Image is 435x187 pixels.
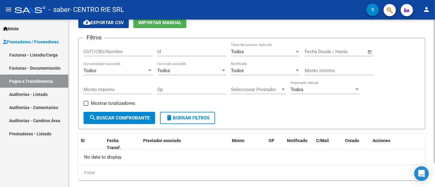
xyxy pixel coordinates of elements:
mat-icon: search [89,114,96,121]
span: Todos [231,68,244,73]
mat-icon: cloud_download [83,19,91,26]
span: Prestadores / Proveedores [3,38,59,45]
span: Fecha Transf. [107,138,121,150]
datatable-header-cell: Acciones [370,134,425,154]
span: Todos [291,87,303,92]
span: Seleccionar Prestador [231,87,281,92]
datatable-header-cell: Fecha Transf. [104,134,132,154]
span: Exportar CSV [83,20,124,25]
mat-icon: delete [165,114,173,121]
button: Exportar CSV [78,17,129,28]
datatable-header-cell: Creado [343,134,370,154]
span: Importar Manual [138,20,181,25]
button: Importar Manual [133,17,186,28]
datatable-header-cell: Monto [229,134,266,154]
div: No data to display [78,149,425,165]
button: Buscar Comprobante [84,112,155,124]
span: Creado [345,138,359,143]
span: Borrar Filtros [165,115,210,121]
h3: Filtros [84,33,105,42]
span: Todos [231,49,244,54]
span: ID [81,138,85,143]
span: Monto [232,138,244,143]
button: Open calendar [366,49,374,56]
input: Fecha inicio [305,49,329,54]
datatable-header-cell: OP [266,134,284,154]
div: Open Intercom Messenger [414,166,429,181]
span: OP [269,138,274,143]
input: Fecha fin [335,49,365,54]
span: Acciones [373,138,390,143]
datatable-header-cell: Notificado [284,134,314,154]
button: Borrar Filtros [160,112,215,124]
span: - CENTRO RIE SRL [70,3,124,16]
datatable-header-cell: ID [78,134,104,154]
span: Prestador asociado [143,138,181,143]
span: Todos [157,68,170,73]
datatable-header-cell: Prestador asociado [141,134,229,154]
span: Inicio [3,25,19,32]
div: 0 total [78,165,425,180]
span: C/Mail [316,138,329,143]
span: Todos [84,68,96,73]
span: - saber [48,3,70,16]
mat-icon: person [423,6,430,13]
span: Mostrar totalizadores [91,100,135,107]
span: Buscar Comprobante [89,115,150,121]
span: Notificado [287,138,307,143]
mat-icon: menu [5,6,12,13]
datatable-header-cell: C/Mail [314,134,343,154]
